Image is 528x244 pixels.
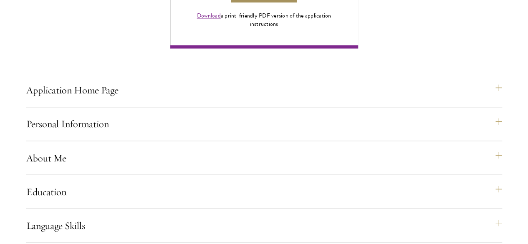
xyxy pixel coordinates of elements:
div: a print-friendly PDF version of the application instructions [187,12,341,28]
button: Education [26,181,502,201]
button: Application Home Page [26,80,502,100]
button: Language Skills [26,215,502,235]
button: About Me [26,148,502,168]
button: Personal Information [26,114,502,134]
a: Download [197,11,221,20]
